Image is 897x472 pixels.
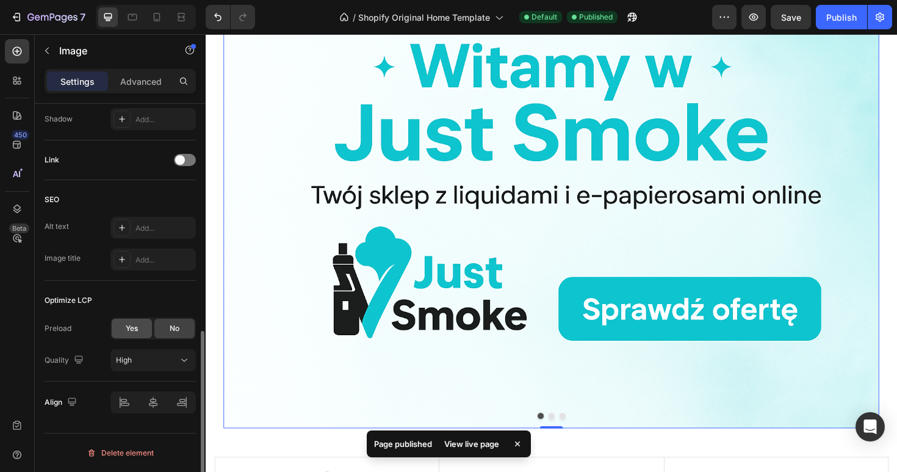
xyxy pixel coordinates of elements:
div: Add... [135,223,193,234]
span: Shopify Original Home Template [358,11,490,24]
span: / [353,11,356,24]
div: Image title [45,253,81,264]
div: Open Intercom Messenger [856,412,885,441]
button: High [110,349,196,371]
button: Save [771,5,811,29]
div: Align [45,394,79,411]
div: Optimize LCP [45,295,92,306]
button: Dot [375,401,381,407]
div: Add... [135,255,193,266]
button: Dot [363,401,370,407]
div: Publish [826,11,857,24]
p: Settings [60,75,95,88]
div: Delete element [87,446,154,460]
span: Yes [126,323,138,334]
button: 7 [5,5,91,29]
span: Published [579,12,613,23]
span: No [170,323,179,334]
div: SEO [45,194,59,205]
div: Alt text [45,221,69,232]
p: Image [59,43,163,58]
div: Preload [45,323,71,334]
span: Default [531,12,557,23]
iframe: Design area [206,34,897,472]
p: 7 [80,10,85,24]
span: High [116,355,132,365]
button: Publish [816,5,867,29]
div: Quality [45,352,86,369]
div: Beta [9,223,29,233]
div: 450 [12,130,29,140]
span: Save [781,12,801,23]
button: Delete element [45,443,196,463]
p: Page published [374,438,432,450]
p: Advanced [120,75,162,88]
div: Link [45,154,59,165]
div: View live page [437,435,506,452]
button: Dot [351,401,358,407]
div: Add... [135,114,193,125]
div: Shadow [45,114,73,125]
div: Undo/Redo [206,5,255,29]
